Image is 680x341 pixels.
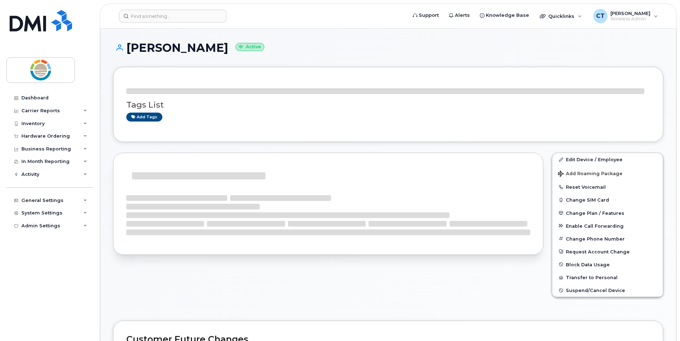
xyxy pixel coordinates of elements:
span: Enable Call Forwarding [566,223,624,228]
button: Request Account Change [552,245,663,258]
button: Block Data Usage [552,258,663,271]
h3: Tags List [126,100,650,109]
a: Add tags [126,113,162,122]
a: Edit Device / Employee [552,153,663,166]
button: Change Plan / Features [552,207,663,219]
small: Active [235,43,264,51]
button: Reset Voicemail [552,181,663,193]
span: Add Roaming Package [558,171,623,178]
button: Add Roaming Package [552,166,663,181]
span: Suspend/Cancel Device [566,288,625,293]
button: Suspend/Cancel Device [552,284,663,297]
span: Change Plan / Features [566,210,624,216]
h1: [PERSON_NAME] [113,41,663,54]
button: Transfer to Personal [552,271,663,284]
button: Change Phone Number [552,232,663,245]
button: Enable Call Forwarding [552,219,663,232]
button: Change SIM Card [552,193,663,206]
